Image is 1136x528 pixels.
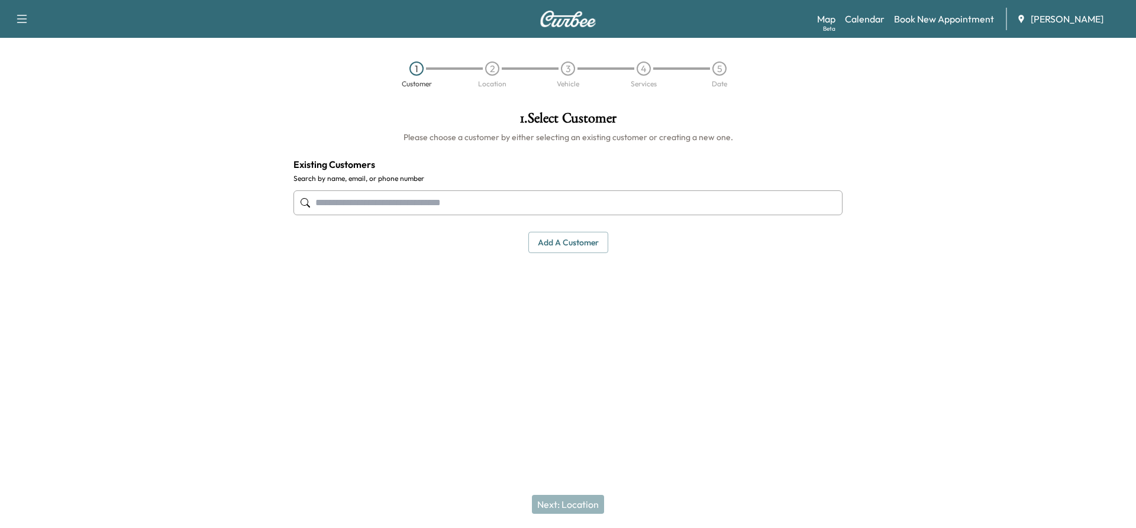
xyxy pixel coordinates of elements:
div: Date [712,80,727,88]
div: Services [631,80,657,88]
div: 3 [561,61,575,76]
label: Search by name, email, or phone number [293,174,843,183]
h6: Please choose a customer by either selecting an existing customer or creating a new one. [293,131,843,143]
a: MapBeta [817,12,835,26]
div: Beta [823,24,835,33]
div: Customer [402,80,432,88]
span: [PERSON_NAME] [1031,12,1103,26]
div: 2 [485,61,499,76]
div: 1 [409,61,424,76]
div: Vehicle [557,80,579,88]
h4: Existing Customers [293,157,843,171]
h1: 1 . Select Customer [293,111,843,131]
div: 4 [637,61,651,76]
div: 5 [712,61,727,76]
div: Location [478,80,506,88]
button: Add a customer [528,232,608,254]
a: Book New Appointment [894,12,994,26]
img: Curbee Logo [540,11,596,27]
a: Calendar [845,12,885,26]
